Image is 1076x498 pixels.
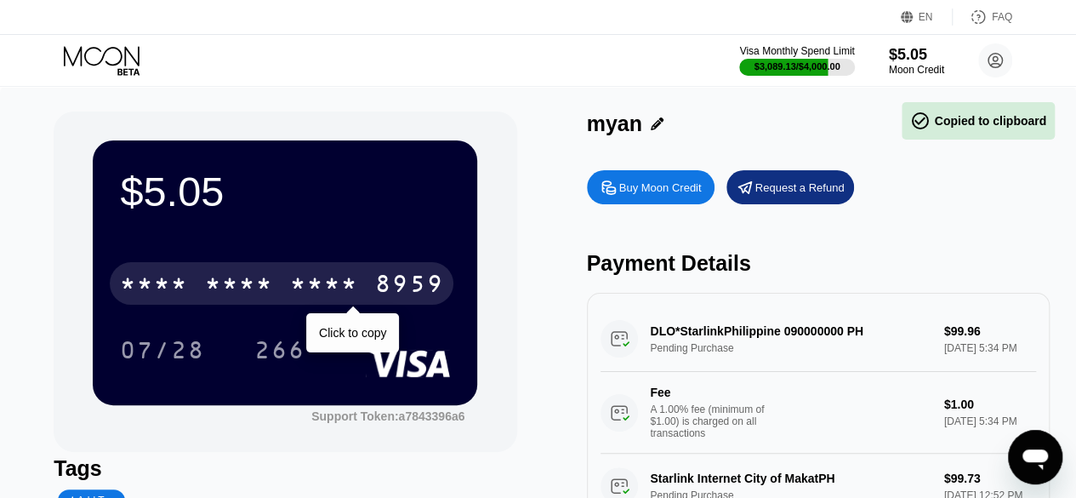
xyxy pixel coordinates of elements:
div: $5.05 [120,168,450,215]
div: Buy Moon Credit [619,180,702,195]
div: A 1.00% fee (minimum of $1.00) is charged on all transactions [651,404,778,439]
div: $5.05Moon Credit [889,46,944,76]
div: Request a Refund [755,180,845,195]
div: Moon Credit [889,64,944,76]
div: Support Token: a7843396a6 [311,409,464,423]
div: [DATE] 5:34 PM [944,415,1036,427]
div: Tags [54,456,516,481]
div: 266 [254,339,305,366]
span:  [910,111,931,131]
div: Fee [651,386,770,399]
div: Payment Details [587,251,1050,276]
div: 266 [242,329,318,371]
div: Request a Refund [726,170,854,204]
div: Support Token:a7843396a6 [311,409,464,423]
div: $5.05 [889,46,944,64]
div: Visa Monthly Spend Limit$3,089.13/$4,000.00 [739,45,854,76]
div: 07/28 [107,329,218,371]
div: 07/28 [120,339,205,366]
div: FAQ [953,9,1012,26]
div: $3,089.13 / $4,000.00 [754,61,840,72]
div: FAQ [992,11,1012,23]
div: myan [587,112,642,136]
div: 8959 [375,272,443,300]
div: Buy Moon Credit [587,170,714,204]
div: EN [901,9,953,26]
iframe: Button to launch messaging window [1008,430,1062,484]
div: $1.00 [944,398,1036,411]
div: FeeA 1.00% fee (minimum of $1.00) is charged on all transactions$1.00[DATE] 5:34 PM [601,372,1036,454]
div: Copied to clipboard [910,111,1046,131]
div: Click to copy [319,326,386,340]
div: Visa Monthly Spend Limit [739,45,854,57]
div: EN [919,11,933,23]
